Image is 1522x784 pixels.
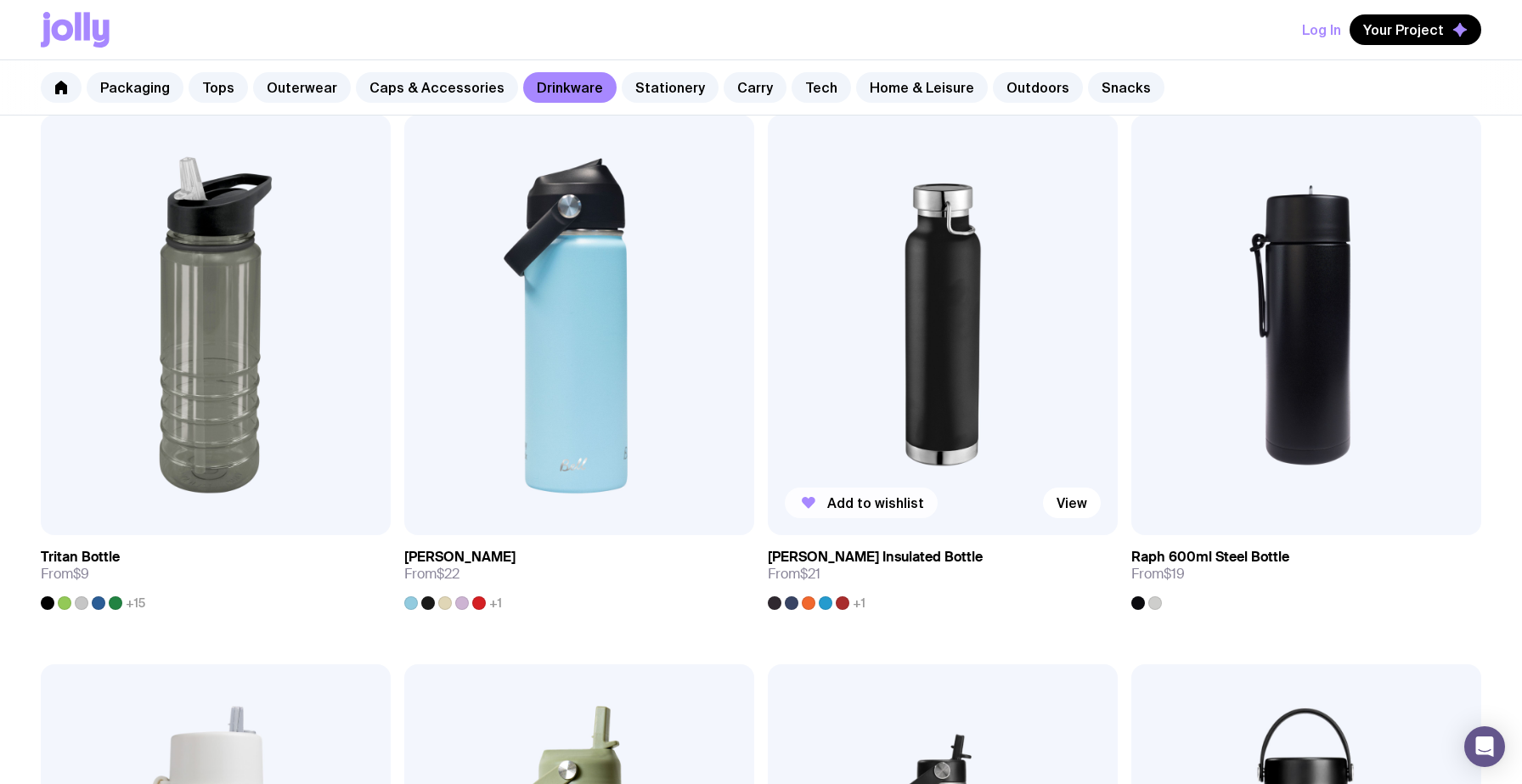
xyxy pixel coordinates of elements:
[993,72,1083,103] a: Outdoors
[356,72,518,103] a: Caps & Accessories
[87,72,183,103] a: Packaging
[189,72,248,103] a: Tops
[768,535,1118,610] a: [PERSON_NAME] Insulated BottleFrom$21+1
[853,596,865,610] span: +1
[1131,549,1289,566] h3: Raph 600ml Steel Bottle
[1131,566,1185,583] span: From
[41,549,120,566] h3: Tritan Bottle
[253,72,351,103] a: Outerwear
[1164,565,1185,583] span: $19
[768,549,983,566] h3: [PERSON_NAME] Insulated Bottle
[404,549,516,566] h3: [PERSON_NAME]
[856,72,988,103] a: Home & Leisure
[827,494,924,511] span: Add to wishlist
[800,565,820,583] span: $21
[1302,14,1341,45] button: Log In
[41,566,89,583] span: From
[622,72,719,103] a: Stationery
[404,535,754,610] a: [PERSON_NAME]From$22+1
[1043,488,1101,518] a: View
[126,596,145,610] span: +15
[523,72,617,103] a: Drinkware
[1131,535,1481,610] a: Raph 600ml Steel BottleFrom$19
[489,596,502,610] span: +1
[724,72,786,103] a: Carry
[1363,21,1444,38] span: Your Project
[785,488,938,518] button: Add to wishlist
[73,565,89,583] span: $9
[768,566,820,583] span: From
[1088,72,1164,103] a: Snacks
[404,566,459,583] span: From
[1350,14,1481,45] button: Your Project
[792,72,851,103] a: Tech
[1464,726,1505,767] div: Open Intercom Messenger
[437,565,459,583] span: $22
[41,535,391,610] a: Tritan BottleFrom$9+15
